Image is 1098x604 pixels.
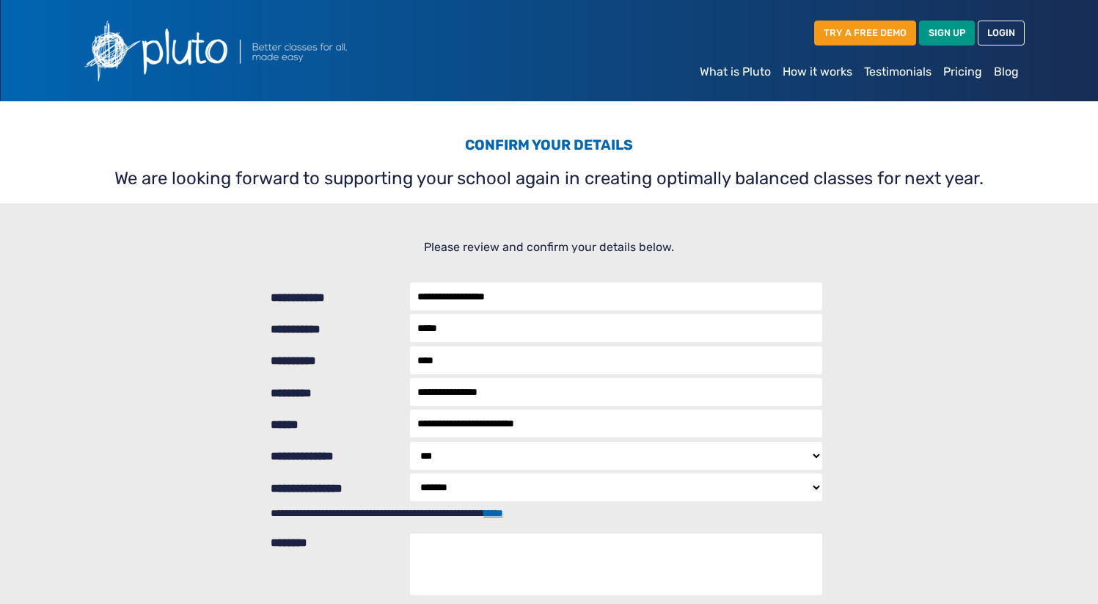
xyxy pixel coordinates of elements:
a: SIGN UP [919,21,975,45]
p: We are looking forward to supporting your school again in creating optimally balanced classes for... [83,165,1016,192]
a: Blog [988,57,1025,87]
img: Pluto logo with the text Better classes for all, made easy [74,12,426,90]
h3: Confirm your details [83,137,1016,159]
a: TRY A FREE DEMO [814,21,916,45]
p: Please review and confirm your details below. [83,239,1016,256]
a: Pricing [937,57,988,87]
a: LOGIN [978,21,1025,45]
a: What is Pluto [694,57,777,87]
a: Testimonials [858,57,937,87]
a: How it works [777,57,858,87]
